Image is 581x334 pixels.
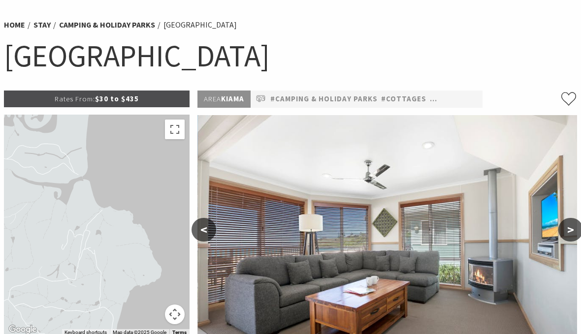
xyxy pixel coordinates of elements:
[163,19,237,31] li: [GEOGRAPHIC_DATA]
[270,93,378,105] a: #Camping & Holiday Parks
[4,91,190,107] p: $30 to $435
[430,93,487,105] a: #Pet Friendly
[165,304,185,324] button: Map camera controls
[4,20,25,30] a: Home
[381,93,426,105] a: #Cottages
[59,20,155,30] a: Camping & Holiday Parks
[4,36,577,76] h1: [GEOGRAPHIC_DATA]
[165,120,185,139] button: Toggle fullscreen view
[192,218,216,242] button: <
[55,94,95,103] span: Rates From:
[204,94,221,103] span: Area
[197,91,251,108] p: Kiama
[33,20,51,30] a: Stay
